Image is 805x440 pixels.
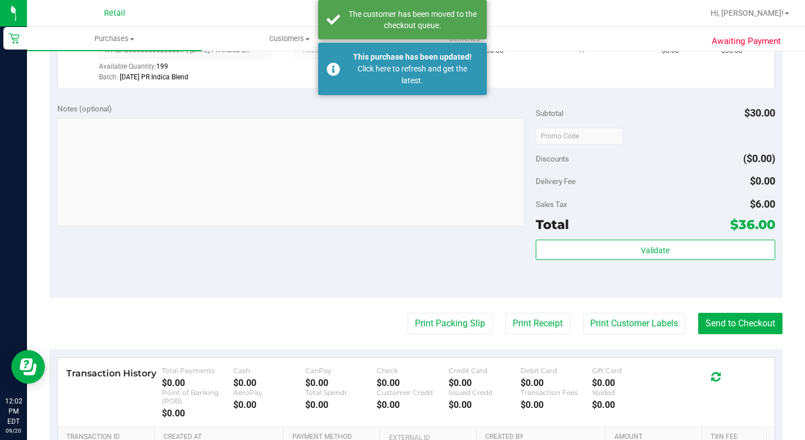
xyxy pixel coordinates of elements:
div: $0.00 [305,399,377,410]
div: Debit Card [521,366,593,375]
div: $0.00 [521,399,593,410]
span: $36.00 [730,217,775,232]
div: Total Spendr [305,388,377,397]
span: $6.00 [750,198,775,210]
div: $0.00 [377,399,449,410]
div: Customer Credit [377,388,449,397]
div: $0.00 [592,378,664,388]
div: This purchase has been updated! [346,51,478,63]
div: AeroPay [233,388,305,397]
div: $0.00 [449,399,521,410]
div: The customer has been moved to the checkout queue. [346,8,478,31]
span: Customers [202,34,376,44]
div: Click here to refresh and get the latest. [346,63,478,87]
div: $0.00 [521,378,593,388]
div: $0.00 [162,378,234,388]
span: Hi, [PERSON_NAME]! [711,8,784,17]
div: Gift Card [592,366,664,375]
iframe: Resource center [11,350,45,384]
span: $30.00 [744,107,775,119]
span: Notes (optional) [57,104,112,113]
button: Validate [536,240,775,260]
div: Voided [592,388,664,397]
div: Cash [233,366,305,375]
span: 199 [156,62,168,70]
div: Credit Card [449,366,521,375]
div: $0.00 [449,378,521,388]
span: Batch: [99,73,118,81]
button: Send to Checkout [698,313,783,334]
p: 12:02 PM EDT [5,396,22,426]
span: Retail [104,8,125,18]
span: Purchases [27,34,202,44]
span: Subtotal [536,109,563,118]
div: $0.00 [233,378,305,388]
span: Awaiting Payment [712,35,781,48]
div: $0.00 [162,408,234,419]
div: Point of Banking (POB) [162,388,234,405]
span: Delivery Fee [536,177,576,186]
div: CanPay [305,366,377,375]
a: Customers [202,27,377,51]
span: $0.00 [750,175,775,187]
a: Purchases [27,27,202,51]
button: Print Packing Slip [408,313,492,334]
div: Check [377,366,449,375]
div: $0.00 [305,378,377,388]
span: ($0.00) [743,152,775,164]
div: $0.00 [592,399,664,410]
p: 09/20 [5,426,22,435]
input: Promo Code [536,128,623,145]
div: $0.00 [377,378,449,388]
span: Sales Tax [536,200,567,209]
span: [DATE] PR Indica Blend [120,73,188,81]
div: Available Quantity: [99,59,280,80]
button: Print Receipt [505,313,570,334]
span: Total [536,217,569,232]
div: Transaction Fees [521,388,593,397]
div: Total Payments [162,366,234,375]
div: $0.00 [233,399,305,410]
span: Validate [641,246,670,255]
inline-svg: Retail [8,33,20,44]
div: Issued Credit [449,388,521,397]
span: Discounts [536,149,569,169]
button: Print Customer Labels [583,313,685,334]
